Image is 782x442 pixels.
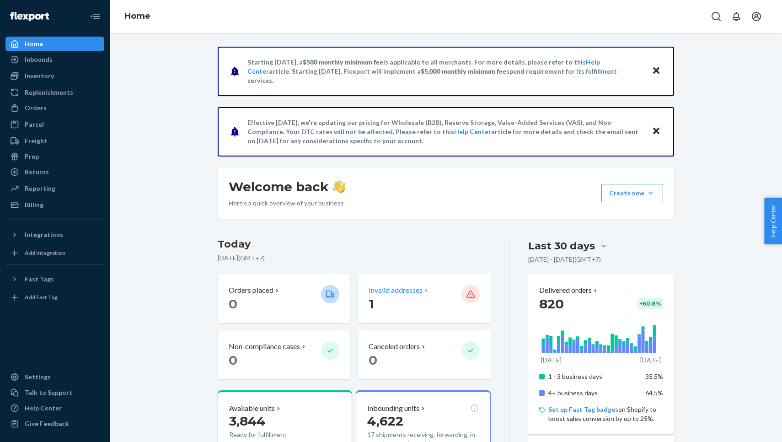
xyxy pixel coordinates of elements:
a: Talk to Support [5,385,104,400]
a: Set up Fast Tag badges [548,405,618,413]
span: 0 [229,352,237,368]
div: Reporting [25,184,55,193]
button: Close [650,65,662,78]
p: Here’s a quick overview of your business [229,199,345,208]
a: Help Center [5,401,104,415]
button: Close Navigation [86,7,104,26]
div: Freight [25,136,47,146]
button: Canceled orders 0 [358,330,490,379]
a: Add Fast Tag [5,290,104,305]
div: Home [25,39,43,49]
span: 0 [369,352,377,368]
button: Orders placed 0 [218,274,350,323]
p: [DATE] ( GMT+7 ) [218,253,491,263]
p: Invalid addresses [369,285,423,296]
button: Invalid addresses 1 [358,274,490,323]
a: Billing [5,198,104,212]
h3: Today [218,237,491,252]
div: Help Center [25,404,62,413]
p: [DATE] - [DATE] ( GMT+7 ) [528,255,601,264]
span: 1 [369,296,374,312]
p: Starting [DATE], a is applicable to all merchants. For more details, please refer to this article... [247,58,643,85]
div: Returns [25,167,49,177]
p: [DATE] [640,356,661,365]
button: Non-compliance cases 0 [218,330,350,379]
button: Fast Tags [5,272,104,286]
p: Inbounding units [367,403,419,414]
span: 4,622 [367,413,403,429]
p: 1 - 3 business days [548,372,638,381]
img: Flexport logo [10,12,49,21]
span: $500 monthly minimum fee [303,58,383,66]
button: Close [650,125,662,138]
p: on Shopify to boost sales conversion by up to 25%. [548,405,663,423]
a: Settings [5,370,104,384]
h1: Welcome back [229,178,345,195]
div: Integrations [25,230,63,239]
a: Help Center [454,128,491,135]
a: Prep [5,149,104,164]
a: Inbounds [5,52,104,67]
div: Settings [25,372,51,382]
a: Home [5,37,104,51]
span: 0 [229,296,237,312]
a: Home [124,11,150,21]
span: 3,844 [229,413,265,429]
div: Orders [25,103,47,113]
a: Add Integration [5,246,104,260]
div: Billing [25,200,43,210]
button: Open account menu [747,7,766,26]
img: hand-wave emoji [332,180,345,193]
div: + 60.8 % [637,298,663,309]
a: Inventory [5,69,104,83]
p: Effective [DATE], we're updating our pricing for Wholesale (B2B), Reserve Storage, Value-Added Se... [247,118,643,146]
div: Fast Tags [25,275,54,284]
a: Replenishments [5,85,104,100]
button: Give Feedback [5,416,104,431]
span: $5,000 monthly minimum fee [421,67,506,75]
div: Parcel [25,120,44,129]
div: Inventory [25,71,54,81]
p: [DATE] [541,356,562,365]
button: Help Center [764,198,782,244]
div: Talk to Support [25,388,72,397]
div: Add Fast Tag [25,293,58,301]
p: Canceled orders [369,341,420,352]
p: Ready for fulfillment [229,430,314,439]
div: Inbounds [25,55,53,64]
ol: breadcrumbs [117,3,158,30]
a: Orders [5,101,104,115]
a: Freight [5,134,104,148]
p: Orders placed [229,285,273,296]
div: Last 30 days [528,239,595,253]
button: Integrations [5,227,104,242]
p: Non-compliance cases [229,341,300,352]
div: Add Integration [25,249,65,257]
span: 64.5% [645,389,663,397]
a: Parcel [5,117,104,132]
div: Give Feedback [25,419,69,428]
div: Prep [25,152,39,161]
button: Open notifications [727,7,745,26]
p: 4+ business days [548,388,638,398]
a: Reporting [5,181,104,196]
button: Delivered orders [539,285,599,296]
button: Create new [601,184,663,202]
button: Open Search Box [707,7,725,26]
span: 35.5% [645,372,663,380]
span: 820 [539,296,564,312]
div: Replenishments [25,88,73,97]
a: Returns [5,165,104,179]
p: Available units [229,403,275,414]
